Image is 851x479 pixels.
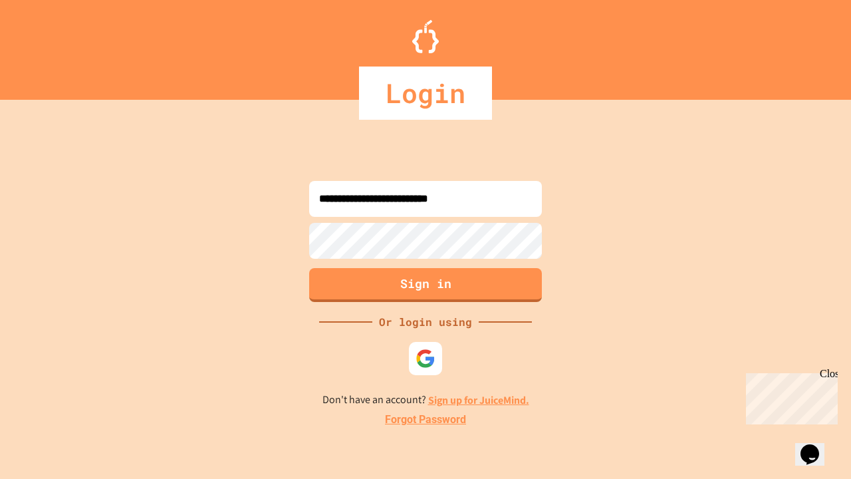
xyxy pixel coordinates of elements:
[5,5,92,84] div: Chat with us now!Close
[416,349,435,369] img: google-icon.svg
[309,268,542,302] button: Sign in
[428,393,529,407] a: Sign up for JuiceMind.
[372,314,479,330] div: Or login using
[412,20,439,53] img: Logo.svg
[359,67,492,120] div: Login
[322,392,529,408] p: Don't have an account?
[795,426,838,466] iframe: chat widget
[741,368,838,424] iframe: chat widget
[385,412,466,428] a: Forgot Password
